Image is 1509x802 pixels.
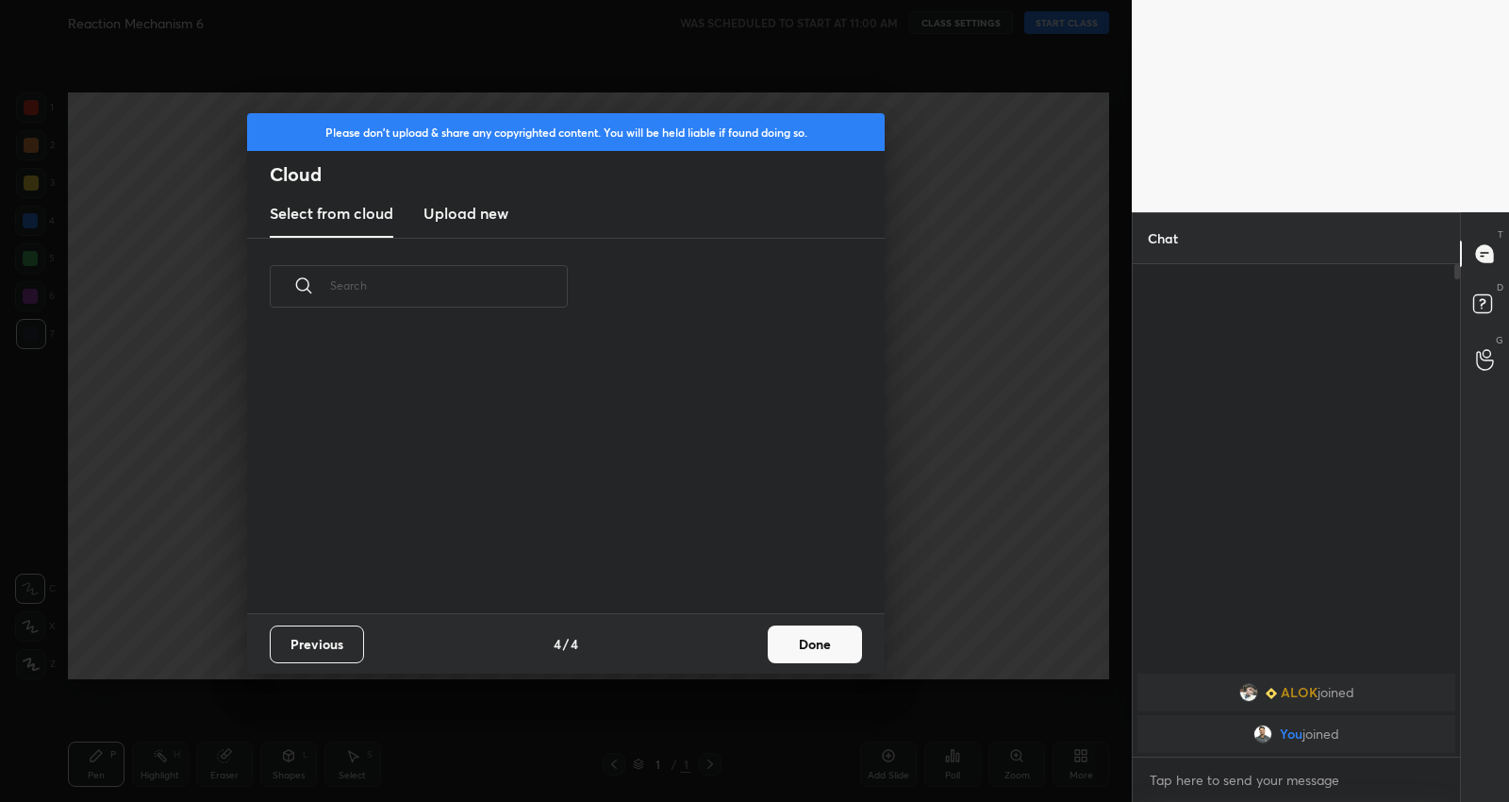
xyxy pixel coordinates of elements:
[270,626,364,663] button: Previous
[1266,688,1277,699] img: Learner_Badge_beginner_1_8b307cf2a0.svg
[571,634,578,654] h4: 4
[1498,227,1503,242] p: T
[768,626,862,663] button: Done
[247,113,885,151] div: Please don't upload & share any copyrighted content. You will be held liable if found doing so.
[1280,727,1302,742] span: You
[1497,280,1503,294] p: D
[1133,213,1193,263] p: Chat
[1496,333,1503,347] p: G
[1133,670,1460,757] div: grid
[554,634,561,654] h4: 4
[563,634,569,654] h4: /
[1253,725,1272,744] img: e5c6b02f252e48818ca969f1ceb0ca82.jpg
[330,245,568,326] input: Search
[1281,685,1318,700] span: ALOK
[423,202,508,225] h3: Upload new
[1239,683,1258,702] img: 8bde531fbe72457481133210b67649f5.jpg
[1302,727,1339,742] span: joined
[1318,685,1354,700] span: joined
[270,162,885,187] h2: Cloud
[270,202,393,225] h3: Select from cloud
